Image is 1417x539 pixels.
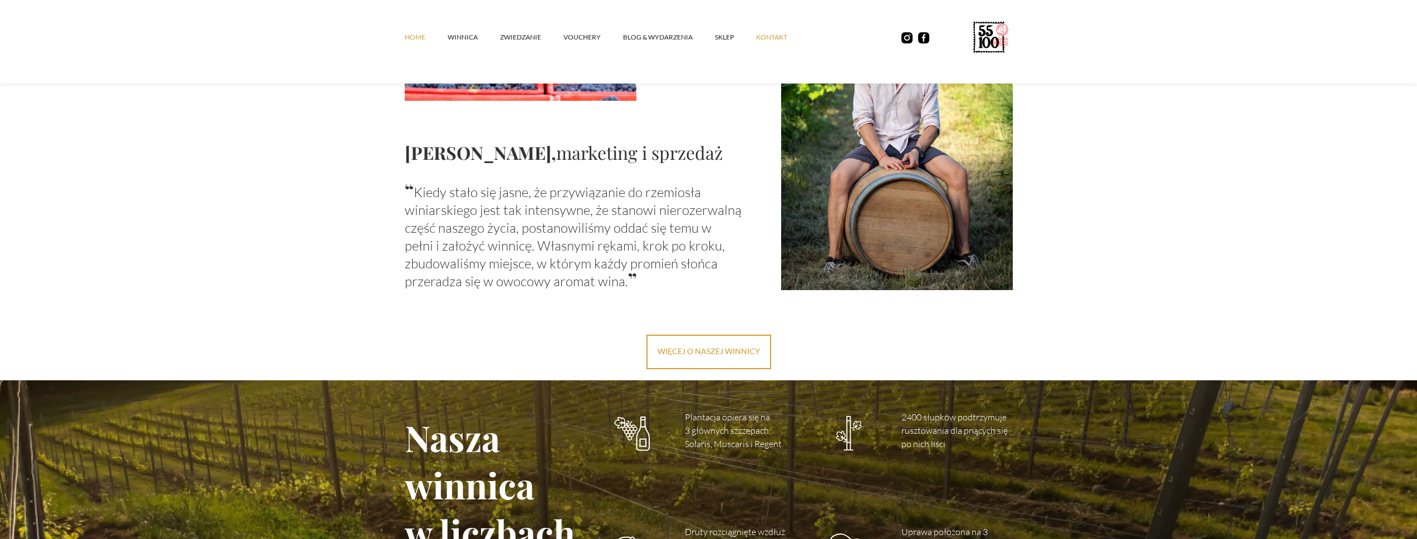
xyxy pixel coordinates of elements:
a: ZWIEDZANIE [500,21,563,54]
p: 2400 słupków podtrzymuje rusztowania dla pnących się po nich liści [901,410,1013,450]
a: Home [405,21,448,54]
strong: ” [628,267,637,291]
a: vouchery [563,21,623,54]
a: Blog & Wydarzenia [623,21,715,54]
p: Plantacja opiera się na 3 głównych szczepach: Solaris, Muscaris i Regent [685,410,796,450]
strong: [PERSON_NAME], [405,140,556,164]
a: kontakt [756,21,810,54]
a: winnica [448,21,500,54]
h2: marketing i sprzedaż [405,140,742,164]
p: Kiedy stało się jasne, że przywiązanie do rzemiosła winiarskiego jest tak intensywne, że stanowi ... [405,181,742,290]
a: więcej o naszej winnicy [646,335,771,369]
strong: “ [405,178,414,202]
a: SKLEP [715,21,756,54]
